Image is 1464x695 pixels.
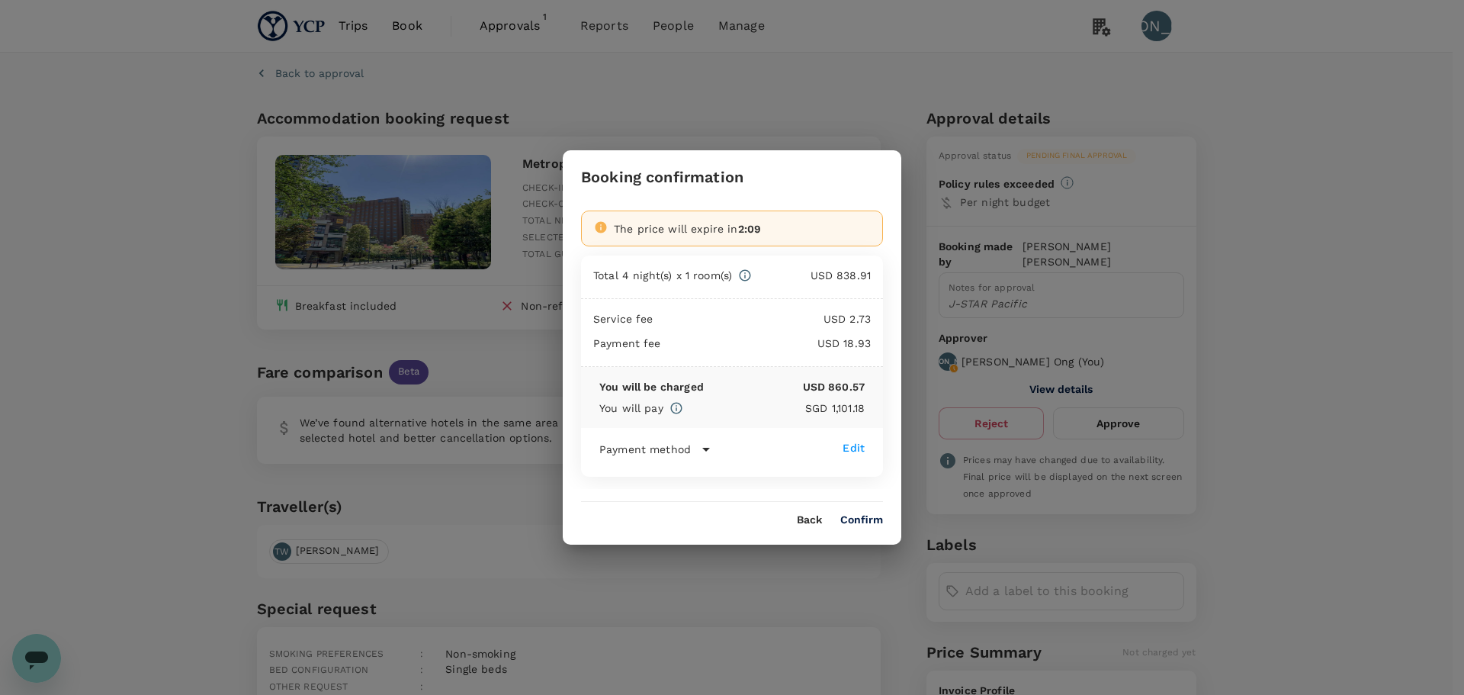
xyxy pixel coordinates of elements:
[843,440,865,455] div: Edit
[653,311,871,327] p: USD 2.73
[599,442,691,457] p: Payment method
[599,401,663,416] p: You will pay
[738,223,762,235] span: 2:09
[661,336,871,351] p: USD 18.93
[593,268,732,283] p: Total 4 night(s) x 1 room(s)
[683,401,865,416] p: SGD 1,101.18
[752,268,871,283] p: USD 838.91
[599,379,704,394] p: You will be charged
[593,336,661,351] p: Payment fee
[581,169,743,186] h3: Booking confirmation
[797,514,822,526] button: Back
[840,514,883,526] button: Confirm
[593,311,653,327] p: Service fee
[704,379,865,394] p: USD 860.57
[614,221,870,236] div: The price will expire in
